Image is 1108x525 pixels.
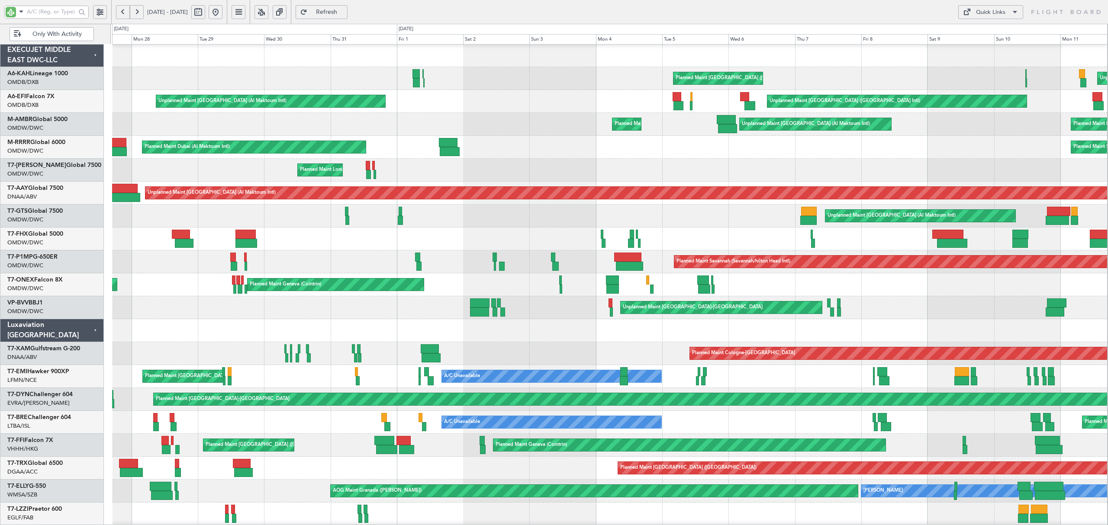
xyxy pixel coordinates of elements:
[7,139,65,145] a: M-RRRRGlobal 6000
[7,422,30,430] a: LTBA/ISL
[156,393,290,406] div: Planned Maint [GEOGRAPHIC_DATA]-[GEOGRAPHIC_DATA]
[7,376,37,384] a: LFMN/NCE
[7,101,39,109] a: OMDB/DXB
[114,26,129,33] div: [DATE]
[620,461,757,474] div: Planned Maint [GEOGRAPHIC_DATA] ([GEOGRAPHIC_DATA])
[623,301,763,314] div: Unplanned Maint [GEOGRAPHIC_DATA]-[GEOGRAPHIC_DATA]
[7,460,28,466] span: T7-TRX
[7,147,43,155] a: OMDW/DWC
[7,285,43,292] a: OMDW/DWC
[7,399,70,407] a: EVRA/[PERSON_NAME]
[300,163,403,176] div: Planned Maint London ([GEOGRAPHIC_DATA])
[7,277,63,283] a: T7-ONEXFalcon 8X
[742,118,870,131] div: Unplanned Maint [GEOGRAPHIC_DATA] (Al Maktoum Intl)
[7,231,63,237] a: T7-FHXGlobal 5000
[7,491,37,499] a: WMSA/SZB
[7,506,62,512] a: T7-LZZIPraetor 600
[496,439,567,451] div: Planned Maint Geneva (Cointrin)
[7,162,101,168] a: T7-[PERSON_NAME]Global 7500
[994,34,1060,45] div: Sun 10
[7,208,28,214] span: T7-GTS
[7,506,29,512] span: T7-LZZI
[7,185,63,191] a: T7-AAYGlobal 7500
[264,34,330,45] div: Wed 30
[7,116,68,122] a: M-AMBRGlobal 5000
[132,34,198,45] div: Mon 28
[10,27,94,41] button: Only With Activity
[145,141,230,154] div: Planned Maint Dubai (Al Maktoum Intl)
[145,370,228,383] div: Planned Maint [GEOGRAPHIC_DATA]
[7,231,28,237] span: T7-FHX
[7,514,33,522] a: EGLF/FAB
[692,347,795,360] div: Planned Maint Cologne-[GEOGRAPHIC_DATA]
[7,307,43,315] a: OMDW/DWC
[861,34,928,45] div: Fri 8
[596,34,662,45] div: Mon 4
[615,118,751,131] div: Planned Maint [GEOGRAPHIC_DATA] ([GEOGRAPHIC_DATA])
[728,34,795,45] div: Wed 6
[399,26,413,33] div: [DATE]
[158,95,287,108] div: Unplanned Maint [GEOGRAPHIC_DATA] (Al Maktoum Intl)
[7,93,55,99] a: A6-EFIFalcon 7X
[7,139,30,145] span: M-RRRR
[7,483,46,489] a: T7-ELLYG-550
[309,9,345,15] span: Refresh
[7,193,37,201] a: DNAA/ABV
[529,34,596,45] div: Sun 3
[676,255,790,268] div: Planned Maint Savannah (Savannah/hilton Head Intl)
[795,34,861,45] div: Thu 7
[7,445,38,453] a: VHHH/HKG
[463,34,529,45] div: Sat 2
[333,484,422,497] div: AOG Maint Granada ([PERSON_NAME])
[958,5,1023,19] button: Quick Links
[7,353,37,361] a: DNAA/ABV
[7,391,29,397] span: T7-DYN
[250,278,321,291] div: Planned Maint Geneva (Cointrin)
[7,414,28,420] span: T7-BRE
[27,5,76,18] input: A/C (Reg. or Type)
[7,300,43,306] a: VP-BVVBBJ1
[7,368,69,375] a: T7-EMIHawker 900XP
[7,346,30,352] span: T7-XAM
[7,208,63,214] a: T7-GTSGlobal 7500
[7,239,43,246] a: OMDW/DWC
[147,8,188,16] span: [DATE] - [DATE]
[7,185,28,191] span: T7-AAY
[976,8,1005,17] div: Quick Links
[7,368,27,375] span: T7-EMI
[7,460,63,466] a: T7-TRXGlobal 6500
[828,209,956,222] div: Unplanned Maint [GEOGRAPHIC_DATA] (Al Maktoum Intl)
[7,468,38,476] a: DGAA/ACC
[148,186,276,199] div: Unplanned Maint [GEOGRAPHIC_DATA] (Al Maktoum Intl)
[206,439,350,451] div: Planned Maint [GEOGRAPHIC_DATA] ([GEOGRAPHIC_DATA] Intl)
[7,277,34,283] span: T7-ONEX
[23,31,91,37] span: Only With Activity
[7,93,26,99] span: A6-EFI
[7,254,33,260] span: T7-P1MP
[7,346,80,352] a: T7-XAMGulfstream G-200
[296,5,348,19] button: Refresh
[331,34,397,45] div: Thu 31
[444,416,480,429] div: A/C Unavailable
[7,483,29,489] span: T7-ELLY
[7,70,68,77] a: A6-KAHLineage 1000
[928,34,994,45] div: Sat 9
[7,70,30,77] span: A6-KAH
[676,72,812,85] div: Planned Maint [GEOGRAPHIC_DATA] ([GEOGRAPHIC_DATA])
[7,262,43,269] a: OMDW/DWC
[7,124,43,132] a: OMDW/DWC
[770,95,920,108] div: Unplanned Maint [GEOGRAPHIC_DATA] ([GEOGRAPHIC_DATA] Intl)
[7,437,25,443] span: T7-FFI
[7,391,73,397] a: T7-DYNChallenger 604
[198,34,264,45] div: Tue 29
[863,484,903,497] div: [PERSON_NAME]
[7,216,43,224] a: OMDW/DWC
[7,78,39,86] a: OMDB/DXB
[7,170,43,178] a: OMDW/DWC
[7,300,29,306] span: VP-BVV
[397,34,463,45] div: Fri 1
[7,414,71,420] a: T7-BREChallenger 604
[7,116,32,122] span: M-AMBR
[7,437,53,443] a: T7-FFIFalcon 7X
[7,162,66,168] span: T7-[PERSON_NAME]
